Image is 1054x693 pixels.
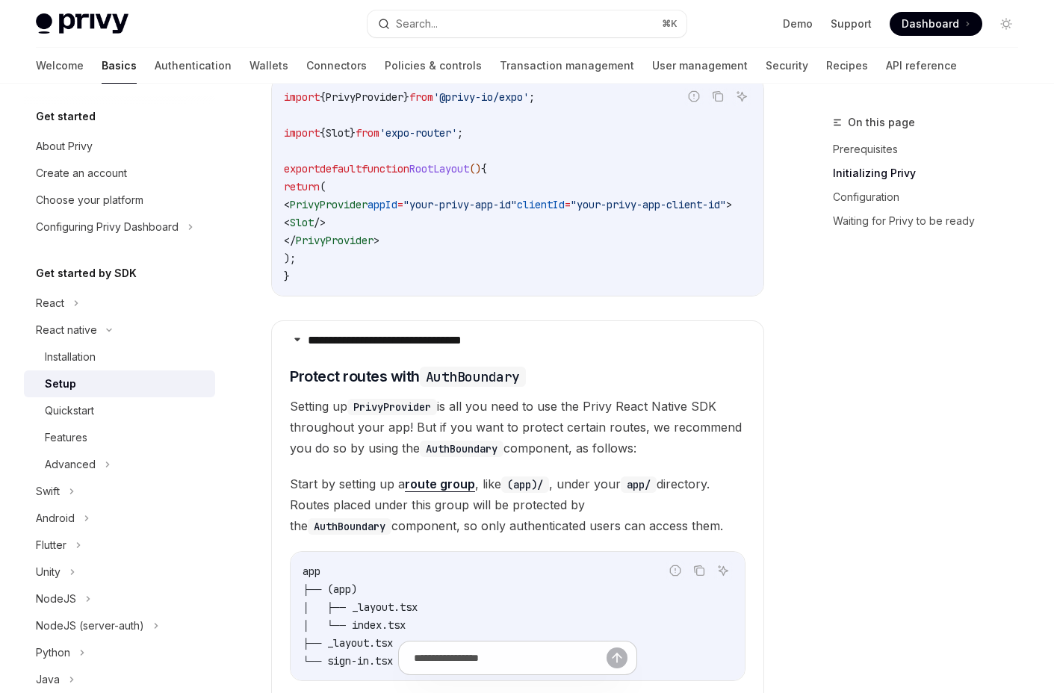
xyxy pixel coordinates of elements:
a: Support [831,16,872,31]
button: Ask AI [732,87,751,106]
span: } [284,270,290,283]
button: Copy the contents from the code block [708,87,728,106]
span: = [565,198,571,211]
button: Copy the contents from the code block [689,561,709,580]
span: Slot [290,216,314,229]
h5: Get started [36,108,96,125]
span: ; [457,126,463,140]
div: Unity [36,563,61,581]
span: clientId [517,198,565,211]
a: About Privy [24,133,215,160]
span: = [397,198,403,211]
span: RootLayout [409,162,469,175]
div: Installation [45,348,96,366]
span: < [284,198,290,211]
div: Setup [45,375,76,393]
a: Transaction management [500,48,634,84]
a: Choose your platform [24,187,215,214]
span: { [320,90,326,104]
span: "your-privy-app-client-id" [571,198,726,211]
span: ; [529,90,535,104]
div: NodeJS [36,590,76,608]
a: Authentication [155,48,232,84]
div: Choose your platform [36,191,143,209]
div: About Privy [36,137,93,155]
a: Installation [24,344,215,370]
a: Wallets [249,48,288,84]
span: { [481,162,487,175]
a: Demo [783,16,813,31]
span: PrivyProvider [326,90,403,104]
button: Search...⌘K [368,10,687,37]
a: Security [766,48,808,84]
span: from [356,126,379,140]
span: /> [314,216,326,229]
span: Protect routes with [290,366,526,387]
button: Toggle dark mode [994,12,1018,36]
a: Connectors [306,48,367,84]
a: Features [24,424,215,451]
div: Features [45,429,87,447]
a: Recipes [826,48,868,84]
div: Configuring Privy Dashboard [36,218,179,236]
span: '@privy-io/expo' [433,90,529,104]
code: AuthBoundary [308,518,391,535]
span: import [284,126,320,140]
a: route group [405,476,475,492]
span: </ [284,234,296,247]
a: Prerequisites [833,137,1030,161]
a: Waiting for Privy to be ready [833,209,1030,233]
div: Android [36,509,75,527]
span: from [409,90,433,104]
button: Report incorrect code [684,87,704,106]
span: } [403,90,409,104]
span: > [373,234,379,247]
div: Advanced [45,456,96,473]
span: Slot [326,126,350,140]
span: │ └── index.tsx [303,618,406,632]
span: ( [320,180,326,193]
span: } [350,126,356,140]
a: User management [652,48,748,84]
code: (app)/ [501,476,549,493]
span: ); [284,252,296,265]
code: PrivyProvider [347,399,437,415]
button: Send message [607,647,627,668]
code: AuthBoundary [420,441,503,457]
div: Create an account [36,164,127,182]
span: On this page [848,114,915,131]
span: < [284,216,290,229]
a: Create an account [24,160,215,187]
div: NodeJS (server-auth) [36,617,144,635]
div: React [36,294,64,312]
span: "your-privy-app-id" [403,198,517,211]
a: Quickstart [24,397,215,424]
code: app/ [621,476,657,493]
span: ├── (app) [303,582,357,596]
a: API reference [886,48,957,84]
a: Dashboard [890,12,982,36]
span: Dashboard [902,16,959,31]
div: Search... [396,15,438,33]
span: ⌘ K [662,18,678,30]
span: > [726,198,732,211]
div: React native [36,321,97,339]
div: Java [36,671,60,689]
span: function [362,162,409,175]
span: export [284,162,320,175]
a: Configuration [833,185,1030,209]
span: default [320,162,362,175]
img: light logo [36,13,128,34]
span: appId [368,198,397,211]
span: PrivyProvider [296,234,373,247]
a: Setup [24,370,215,397]
code: AuthBoundary [420,367,526,387]
button: Report incorrect code [666,561,685,580]
div: Swift [36,482,60,500]
span: import [284,90,320,104]
span: Start by setting up a , like , under your directory. Routes placed under this group will be prote... [290,473,745,536]
button: Ask AI [713,561,733,580]
div: Flutter [36,536,66,554]
span: 'expo-router' [379,126,457,140]
a: Basics [102,48,137,84]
